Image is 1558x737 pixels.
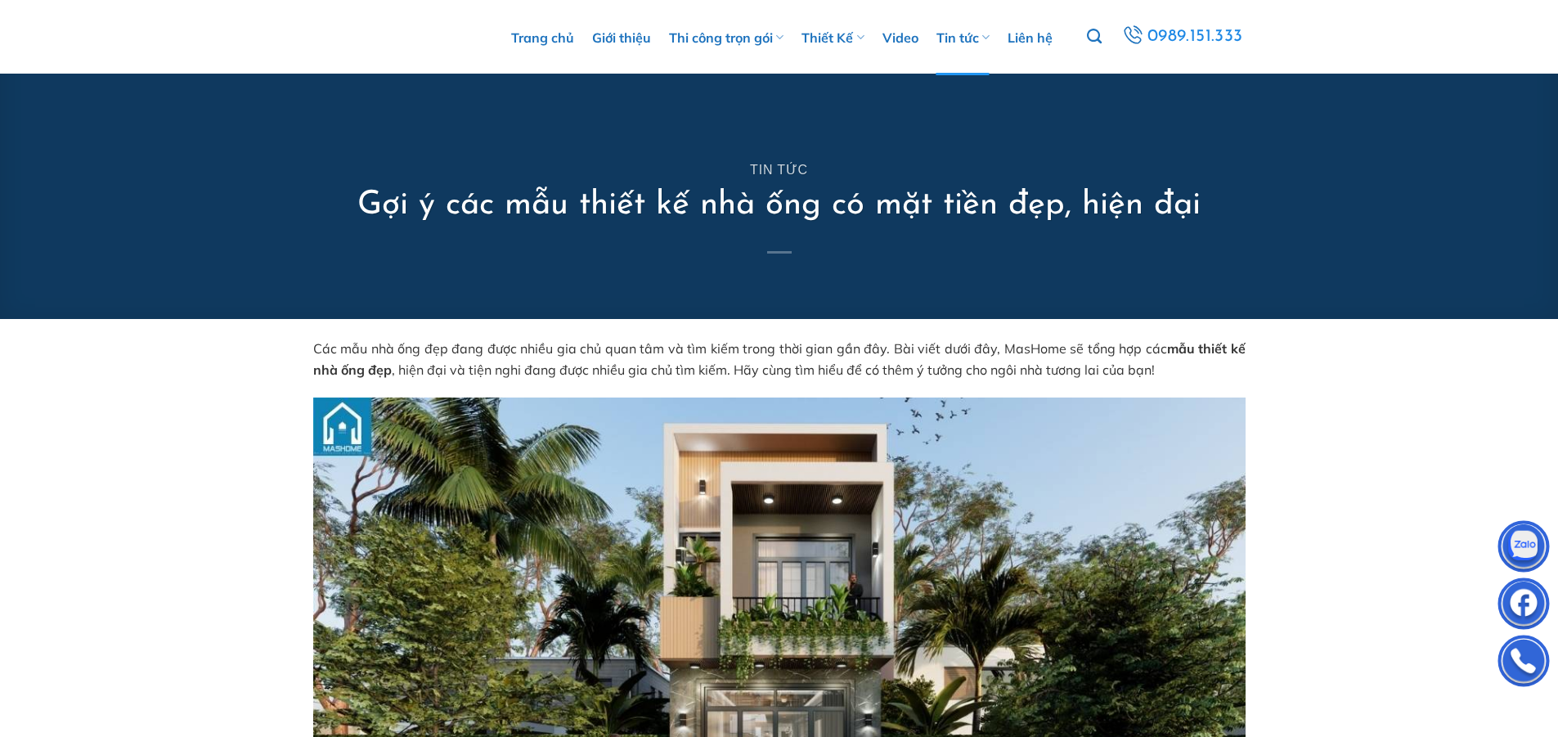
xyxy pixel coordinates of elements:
img: M.A.S HOME – Tổng Thầu Thiết Kế Và Xây Nhà Trọn Gói [313,12,452,61]
p: Các mẫu nhà ống đẹp đang được nhiều gia chủ quan tâm và tìm kiếm trong thời gian gần đây. Bài viế... [313,339,1246,380]
a: Tìm kiếm [1087,20,1102,54]
img: Zalo [1499,524,1548,573]
img: Phone [1499,639,1548,688]
strong: mẫu thiết kế nhà ống đẹp [313,340,1246,378]
a: 0989.151.333 [1117,21,1249,52]
span: 0989.151.333 [1146,22,1246,51]
h1: Gợi ý các mẫu thiết kế nhà ống có mặt tiền đẹp, hiện đại [357,184,1201,227]
img: Facebook [1499,582,1548,631]
a: Tin tức [750,163,808,177]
